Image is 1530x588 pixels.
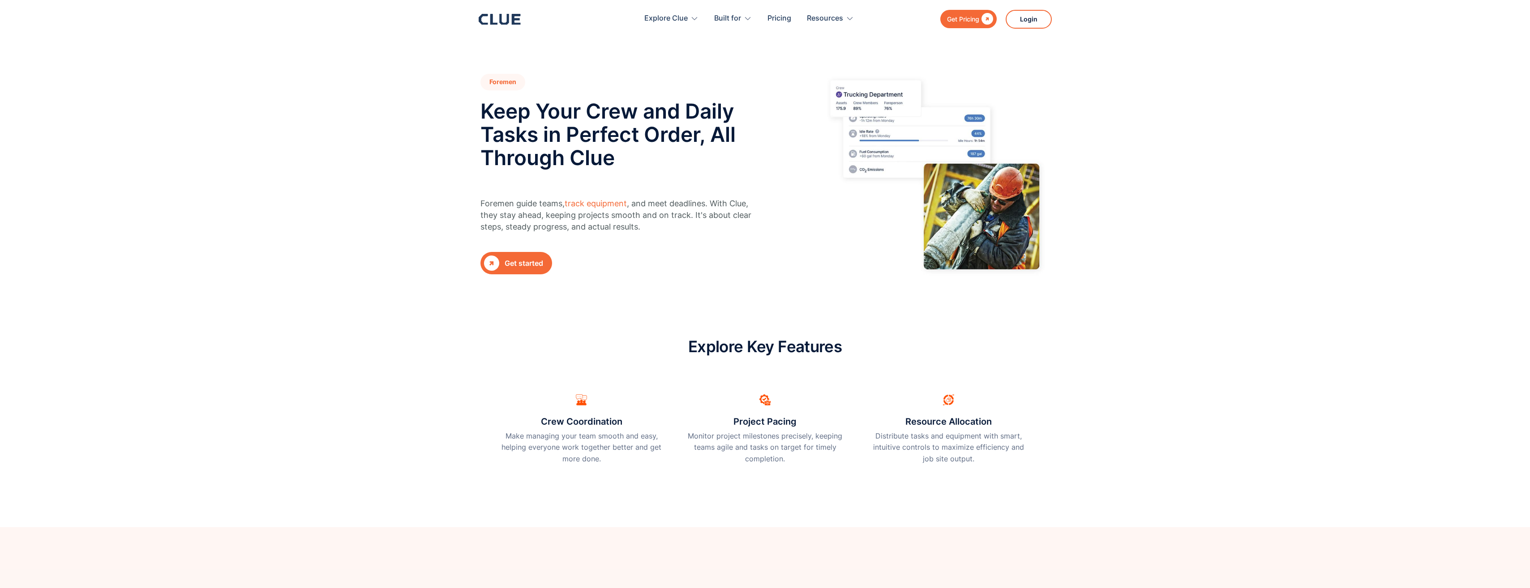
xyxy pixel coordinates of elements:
img: Team communication icon [576,394,587,405]
a: Pricing [767,4,791,33]
p: Monitor project milestones precisely, keeping teams agile and tasks on target for timely completion. [685,430,846,464]
h3: Resource Allocation [905,415,992,428]
div: Built for [714,4,752,33]
div:  [979,13,993,25]
a: track equipment [565,199,627,208]
p: Make managing your team smooth and easy, helping everyone work together better and get more done. [501,430,662,464]
div: Resources [807,4,843,33]
p: Foremen guide teams, , and meet deadlines. With Clue, they stay ahead, keeping projects smooth an... [480,198,751,233]
h2: Explore Key Features [688,338,842,355]
div: Resources [807,4,854,33]
div:  [484,256,499,271]
img: Project Pacing clue icon [759,394,771,405]
div: Get Pricing [947,13,979,25]
a: Get started [480,252,552,274]
div: Explore Clue [644,4,688,33]
h2: Keep Your Crew and Daily Tasks in Perfect Order, All Through Clue [480,99,769,169]
a: Login [1006,10,1052,29]
div: Explore Clue [644,4,699,33]
img: Data-driven cost management icon image [943,394,954,405]
div: Built for [714,4,741,33]
div: Get started [505,258,543,269]
img: hero image for Foreman at construction site [822,74,1050,277]
h3: Crew Coordination [541,415,622,428]
h3: Project Pacing [733,415,797,428]
a: Get Pricing [940,10,997,28]
p: Distribute tasks and equipment with smart, intuitive controls to maximize efficiency and job site... [868,430,1029,464]
h1: Foremen [480,74,525,90]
